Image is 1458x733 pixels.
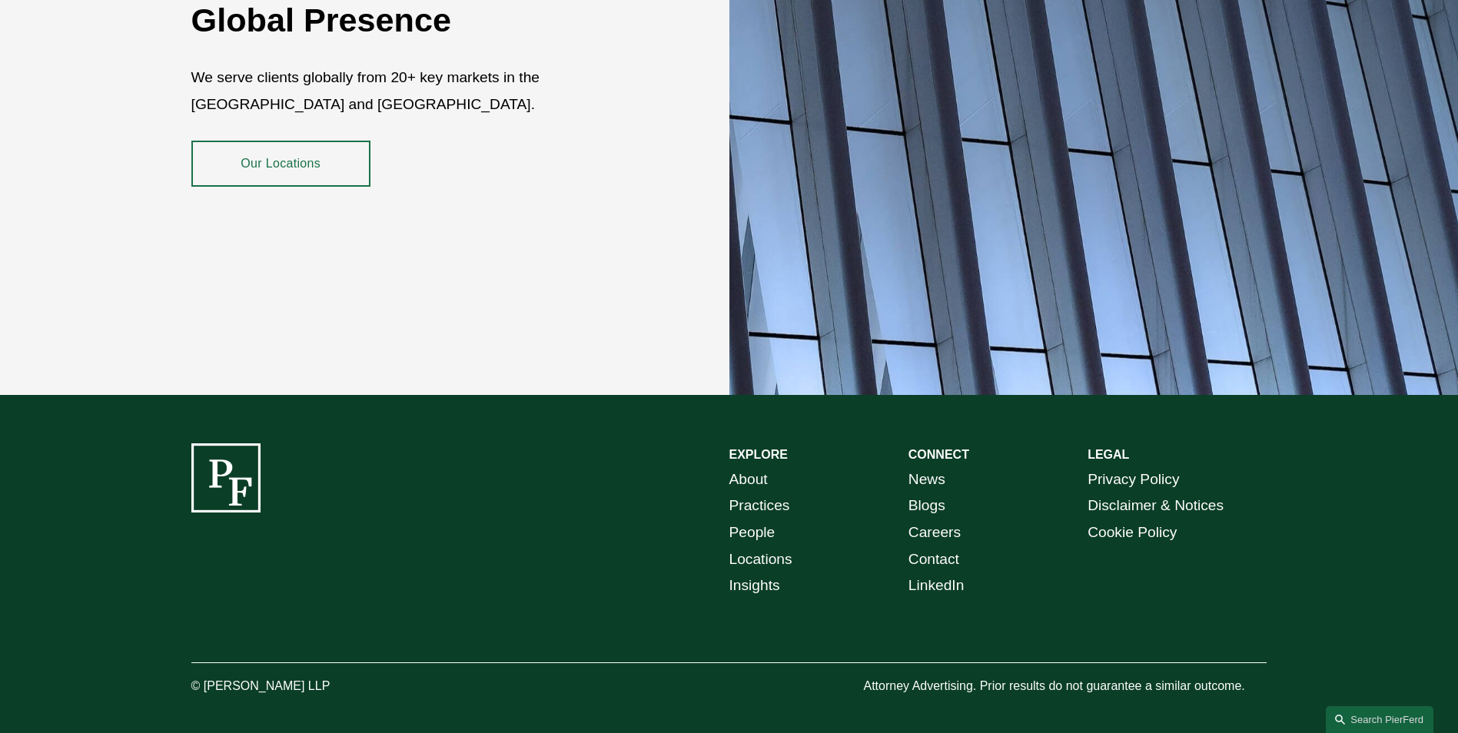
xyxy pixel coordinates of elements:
a: Blogs [908,493,945,519]
strong: LEGAL [1088,448,1129,461]
strong: CONNECT [908,448,969,461]
a: Practices [729,493,790,519]
a: Our Locations [191,141,370,187]
a: LinkedIn [908,572,965,599]
strong: EXPLORE [729,448,788,461]
a: People [729,519,775,546]
a: Privacy Policy [1088,466,1179,493]
a: About [729,466,768,493]
a: Insights [729,572,780,599]
p: © [PERSON_NAME] LLP [191,675,416,698]
a: Careers [908,519,961,546]
a: Cookie Policy [1088,519,1177,546]
a: Disclaimer & Notices [1088,493,1224,519]
a: Search this site [1326,706,1433,733]
a: News [908,466,945,493]
p: We serve clients globally from 20+ key markets in the [GEOGRAPHIC_DATA] and [GEOGRAPHIC_DATA]. [191,65,639,118]
p: Attorney Advertising. Prior results do not guarantee a similar outcome. [863,675,1267,698]
a: Contact [908,546,959,573]
a: Locations [729,546,792,573]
